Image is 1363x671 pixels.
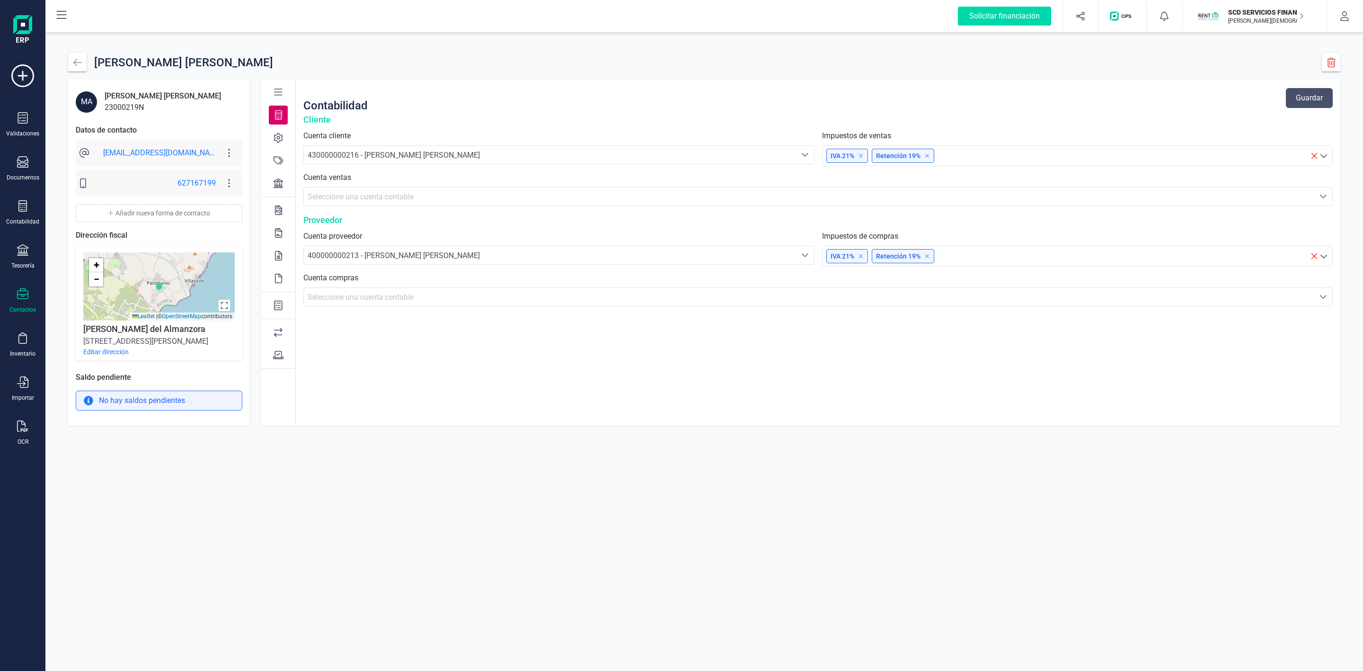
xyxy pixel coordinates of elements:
[831,251,864,261] p: IVA 21%
[130,313,235,321] div: © contributors
[308,151,480,160] span: 430000000216 - [PERSON_NAME] [PERSON_NAME]
[89,258,103,272] a: Zoom in
[83,336,208,347] div: [STREET_ADDRESS][PERSON_NAME]
[1198,6,1219,27] img: SC
[156,283,162,290] img: Marker
[103,147,216,159] div: [EMAIL_ADDRESS][DOMAIN_NAME]
[303,272,1333,284] label: Cuenta compras
[308,192,414,201] span: Seleccione una cuenta contable
[132,313,155,320] a: Leaflet
[76,372,242,391] div: Saldo pendiente
[796,146,814,164] div: Seleccione una cuenta
[1314,288,1332,306] div: Seleccione una cuenta
[1110,11,1135,21] img: Logo de OPS
[83,347,129,357] button: Editar dirección
[1104,1,1141,31] button: Logo de OPS
[94,53,273,72] div: [PERSON_NAME] [PERSON_NAME]
[947,1,1062,31] button: Solicitar financiación
[958,7,1051,26] div: Solicitar financiación
[303,231,814,242] label: Cuenta proveedor
[83,322,205,336] div: [PERSON_NAME] del Almanzora
[105,102,221,113] div: 23000219N
[1194,1,1315,31] button: SCSCD SERVICIOS FINANCIEROS SL[PERSON_NAME][DEMOGRAPHIC_DATA][DEMOGRAPHIC_DATA]
[94,259,99,271] span: +
[89,272,103,286] a: Zoom out
[13,15,32,45] img: Logo Finanedi
[1228,8,1304,17] p: SCD SERVICIOS FINANCIEROS SL
[76,125,137,136] div: Datos de contacto
[10,350,35,358] div: Inventario
[162,313,201,320] a: OpenStreetMap
[796,246,814,264] div: Seleccione una cuenta
[18,438,28,446] div: OCR
[9,306,36,313] div: Contactos
[177,178,216,189] div: 627167199
[76,391,242,411] div: No hay saldos pendientes
[12,394,34,402] div: Importar
[303,98,368,113] div: Contabilidad
[303,130,814,142] label: Cuenta cliente
[308,251,480,260] span: 400000000213 - [PERSON_NAME] [PERSON_NAME]
[7,174,39,181] div: Documentos
[308,293,414,302] span: Seleccione una cuenta contable
[76,230,127,241] div: Dirección fiscal
[303,214,1333,227] div: Proveedor
[105,90,221,102] div: [PERSON_NAME] [PERSON_NAME]
[822,231,1333,242] label: Impuestos de compras
[831,151,864,161] p: IVA 21%
[11,262,35,269] div: Tesorería
[6,218,39,225] div: Contabilidad
[1228,17,1304,25] p: [PERSON_NAME][DEMOGRAPHIC_DATA][DEMOGRAPHIC_DATA]
[822,130,1333,142] label: Impuestos de ventas
[94,273,99,285] span: −
[303,172,1333,183] label: Cuenta ventas
[6,130,39,137] div: Validaciones
[1286,88,1333,108] button: Guardar
[76,204,242,222] button: Añadir nueva forma de contacto
[76,91,97,113] div: MA
[1314,188,1332,206] div: Seleccione una cuenta
[876,151,930,161] p: Retención 19%
[876,251,930,261] p: Retención 19%
[156,313,158,320] span: |
[303,113,1333,126] div: Cliente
